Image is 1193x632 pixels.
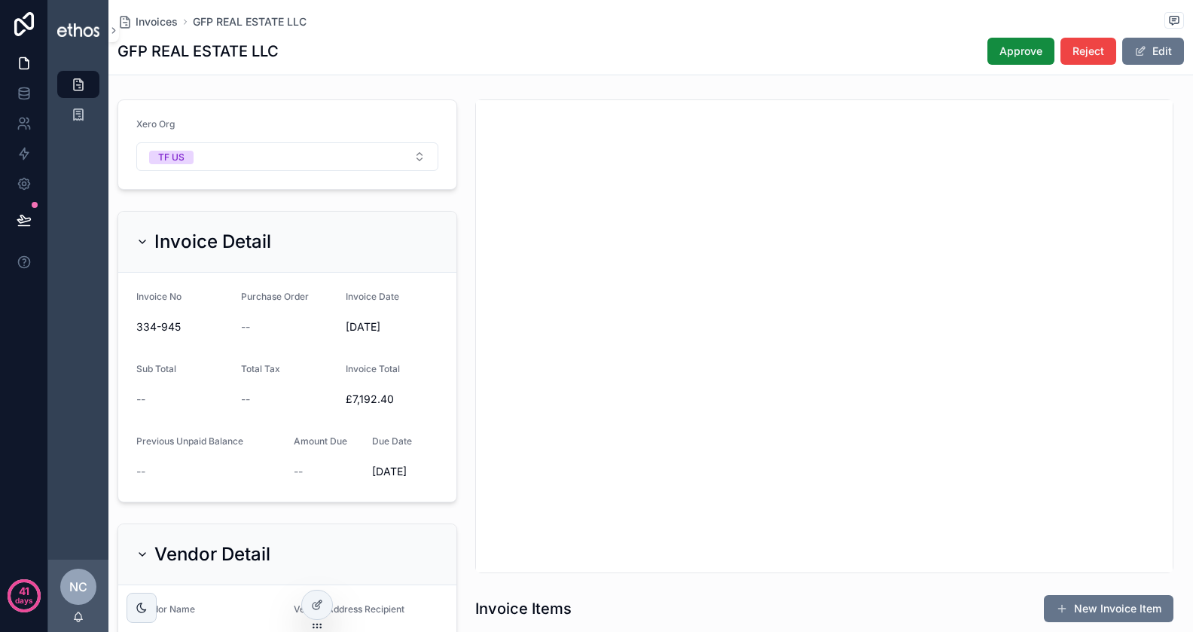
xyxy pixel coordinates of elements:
[136,291,182,302] span: Invoice No
[158,151,185,164] div: TF US
[372,435,412,447] span: Due Date
[154,542,270,566] h2: Vendor Detail
[241,392,250,407] span: --
[294,603,404,615] span: Vendor Address Recipient
[136,435,243,447] span: Previous Unpaid Balance
[241,291,309,302] span: Purchase Order
[294,435,347,447] span: Amount Due
[294,464,303,479] span: --
[136,118,175,130] span: Xero Org
[1044,595,1173,622] button: New Invoice Item
[136,464,145,479] span: --
[136,363,176,374] span: Sub Total
[136,319,229,334] span: 334-945
[117,41,279,62] h1: GFP REAL ESTATE LLC
[241,363,280,374] span: Total Tax
[346,392,438,407] span: £7,192.40
[136,603,195,615] span: Vendor Name
[372,464,438,479] span: [DATE]
[154,230,271,254] h2: Invoice Detail
[476,100,1172,572] iframe: pdf-iframe
[346,363,400,374] span: Invoice Total
[1060,38,1116,65] button: Reject
[346,319,438,334] span: [DATE]
[19,584,29,599] p: 41
[57,23,99,36] img: App logo
[241,319,250,334] span: --
[1072,44,1104,59] span: Reject
[48,60,108,148] div: scrollable content
[136,392,145,407] span: --
[1122,38,1184,65] button: Edit
[15,590,33,611] p: days
[69,578,87,596] span: NC
[193,14,307,29] a: GFP REAL ESTATE LLC
[999,44,1042,59] span: Approve
[117,14,178,29] a: Invoices
[136,142,438,171] button: Select Button
[136,14,178,29] span: Invoices
[346,291,399,302] span: Invoice Date
[987,38,1054,65] button: Approve
[475,598,572,619] h1: Invoice Items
